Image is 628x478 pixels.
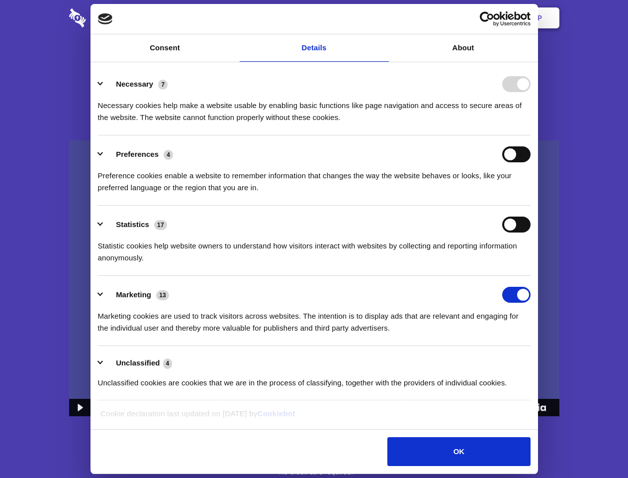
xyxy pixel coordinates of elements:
a: About [389,34,538,62]
div: Marketing cookies are used to track visitors across websites. The intention is to display ads tha... [98,303,531,334]
label: Marketing [116,290,151,299]
label: Preferences [116,150,159,158]
div: Unclassified cookies are cookies that we are in the process of classifying, together with the pro... [98,369,531,389]
div: Cookie declaration last updated on [DATE] by [93,408,535,427]
a: Cookiebot [258,409,295,418]
span: 17 [154,220,167,230]
div: Statistic cookies help website owners to understand how visitors interact with websites by collec... [98,233,531,264]
span: 4 [164,150,173,160]
label: Statistics [116,220,149,229]
div: Necessary cookies help make a website usable by enabling basic functions like page navigation and... [98,92,531,123]
button: Unclassified (4) [98,357,179,369]
button: Necessary (7) [98,76,174,92]
a: Pricing [292,2,335,33]
button: Preferences (4) [98,146,179,162]
span: 13 [156,290,169,300]
a: Consent [90,34,240,62]
button: Play Video [69,399,90,416]
img: Sharesecret [69,140,559,417]
button: Marketing (13) [98,287,176,303]
img: logo-wordmark-white-trans-d4663122ce5f474addd5e946df7df03e33cb6a1c49d2221995e7729f52c070b2.svg [69,8,154,27]
a: Contact [403,2,449,33]
h4: Auto-redaction of sensitive data, encrypted data sharing and self-destructing private chats. Shar... [69,91,559,123]
a: Usercentrics Cookiebot - opens in a new window [444,11,531,26]
a: Login [451,2,494,33]
img: logo [98,13,113,24]
h1: Eliminate Slack Data Loss. [69,45,559,81]
iframe: Drift Widget Chat Controller [578,428,616,466]
button: OK [387,437,530,466]
span: 7 [158,80,168,90]
span: 4 [163,358,173,368]
a: Details [240,34,389,62]
div: Preference cookies enable a website to remember information that changes the way the website beha... [98,162,531,194]
button: Statistics (17) [98,217,174,233]
label: Necessary [116,80,153,88]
